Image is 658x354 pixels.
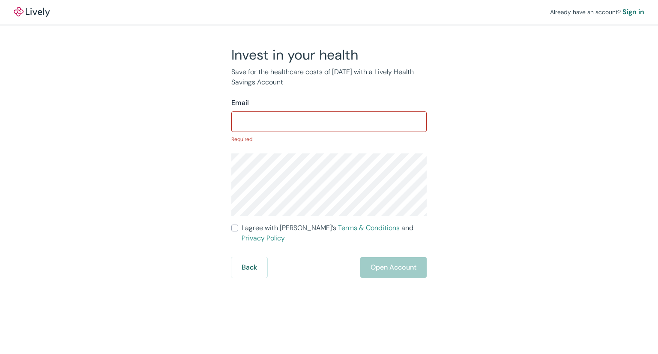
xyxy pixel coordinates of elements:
a: Privacy Policy [242,234,285,243]
label: Email [231,98,249,108]
a: LivelyLively [14,7,50,17]
a: Terms & Conditions [338,223,400,232]
span: I agree with [PERSON_NAME]’s and [242,223,427,243]
h2: Invest in your health [231,46,427,63]
div: Already have an account? [550,7,644,17]
p: Save for the healthcare costs of [DATE] with a Lively Health Savings Account [231,67,427,87]
p: Required [231,135,427,143]
button: Back [231,257,267,278]
img: Lively [14,7,50,17]
a: Sign in [622,7,644,17]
